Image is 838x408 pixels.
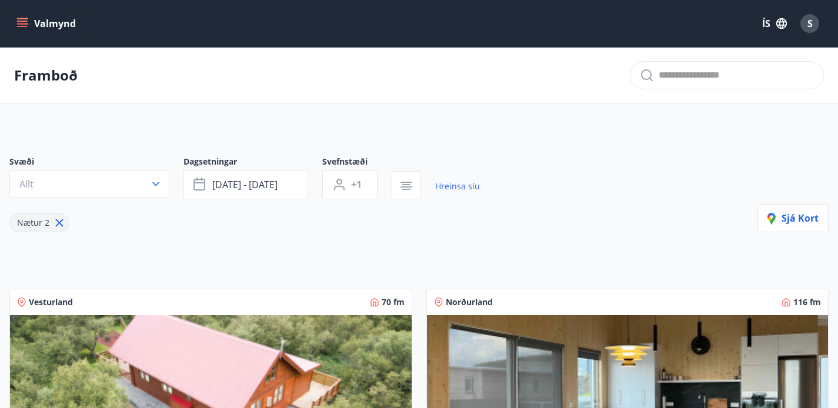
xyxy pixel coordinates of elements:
button: menu [14,13,81,34]
span: [DATE] - [DATE] [212,178,278,191]
button: S [796,9,824,38]
span: Svefnstæði [322,156,392,170]
span: Sjá kort [767,212,819,225]
span: Norðurland [446,296,493,308]
button: Sjá kort [757,204,829,232]
span: Nætur 2 [17,217,49,228]
button: +1 [322,170,378,199]
button: Allt [9,170,169,198]
span: S [807,17,813,30]
span: Dagsetningar [183,156,322,170]
span: Allt [19,178,34,190]
button: [DATE] - [DATE] [183,170,308,199]
a: Hreinsa síu [435,173,480,199]
p: Framboð [14,65,78,85]
span: Vesturland [29,296,73,308]
span: 70 fm [382,296,405,308]
div: Nætur 2 [9,213,69,232]
span: 116 fm [793,296,821,308]
button: ÍS [756,13,793,34]
span: +1 [351,178,362,191]
span: Svæði [9,156,183,170]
